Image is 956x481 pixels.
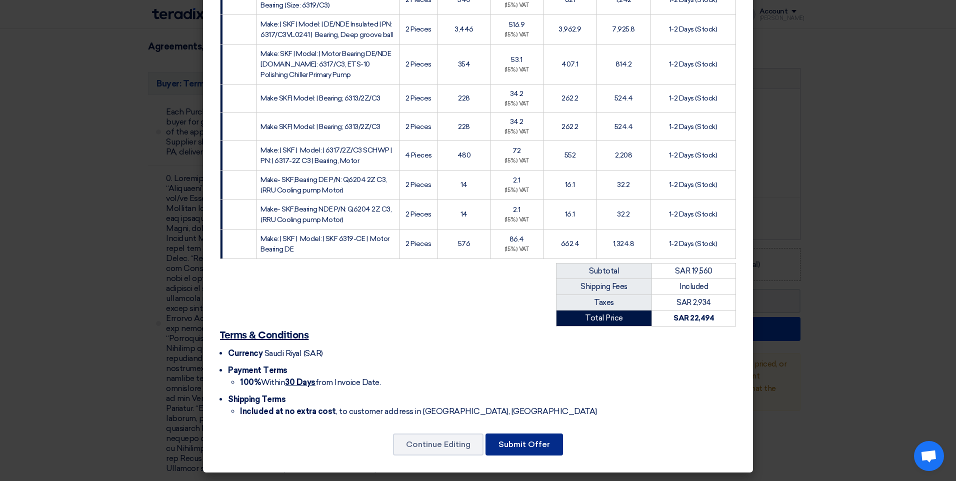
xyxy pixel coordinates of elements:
span: 7,925.8 [612,25,635,33]
span: 16.1 [565,180,575,189]
span: 480 [457,151,471,159]
span: 34.2 [510,89,523,98]
span: 2,208 [615,151,632,159]
span: Payment Terms [228,365,287,375]
span: 86.4 [509,235,524,243]
span: Make- SKF,Bearing NDE P/N: Q6204 2Z C3, (RRU Cooling pump Motor) [260,205,391,224]
span: Currency [228,348,262,358]
span: 814.2 [615,60,632,68]
div: (15%) VAT [494,157,539,165]
span: 407.1 [561,60,578,68]
span: 2 Pieces [405,60,431,68]
span: 1-2 Days (Stock) [669,94,717,102]
span: 2.1 [513,205,520,214]
span: 524.4 [614,122,633,131]
span: 2 Pieces [405,180,431,189]
span: 14 [460,210,467,218]
u: Terms & Conditions [220,330,308,340]
span: 14 [460,180,467,189]
span: Make: | SKF | Model: | SKF 6319-CE | Motor Bearing DE [260,234,389,253]
div: Open chat [914,441,944,471]
span: Make- SKF,Bearing DE P/N: Q6204 2Z C3, (RRU Cooling pump Motor) [260,175,387,194]
span: 3,962.9 [558,25,581,33]
span: 2 Pieces [405,239,431,248]
div: (15%) VAT [494,31,539,39]
span: Within from Invoice Date. [240,377,380,387]
span: 2 Pieces [405,94,431,102]
span: 1-2 Days (Stock) [669,180,717,189]
span: 552 [564,151,576,159]
span: Make: SKF | Model: | Motor Bearing DE/NDE [DOMAIN_NAME]: 6317/C3, ETS-10 Polishing Chiller Primar... [260,49,391,79]
span: 2 Pieces [405,25,431,33]
span: 1-2 Days (Stock) [669,151,717,159]
span: 354 [458,60,470,68]
span: 228 [458,122,470,131]
div: (15%) VAT [494,66,539,74]
span: 516.9 [509,20,525,29]
td: SAR 19,560 [652,263,736,279]
div: (15%) VAT [494,216,539,224]
td: Total Price [556,310,652,326]
strong: Included at no extra cost [240,406,336,416]
span: 32.2 [617,180,629,189]
span: Make: | SKF | Model: | 6317/2Z/C3 SCHWP | PN: | 6317-2Z C3 | Bearing, Motor [260,146,392,165]
li: , to customer address in [GEOGRAPHIC_DATA], [GEOGRAPHIC_DATA] [240,405,736,417]
span: 1-2 Days (Stock) [669,210,717,218]
div: (15%) VAT [494,100,539,108]
span: Make SKF| Model: | Bearing; 6313/2Z/C3 [260,94,380,102]
span: Make: | SKF | Model: | DE/NDE Insulated | PN: 6317/C3VL0241 | Bearing, Deep groove ball [260,20,393,39]
span: 262.2 [561,122,578,131]
span: 1-2 Days (Stock) [669,25,717,33]
div: (15%) VAT [494,245,539,254]
span: 53.1 [511,55,522,64]
span: 1,324.8 [613,239,634,248]
td: Subtotal [556,263,652,279]
span: 34.2 [510,117,523,126]
span: 228 [458,94,470,102]
span: 662.4 [561,239,579,248]
span: 3,446 [454,25,473,33]
span: 72 [512,146,520,155]
span: Saudi Riyal (SAR) [264,348,323,358]
span: 1-2 Days (Stock) [669,122,717,131]
div: (15%) VAT [494,186,539,195]
td: Shipping Fees [556,279,652,295]
span: 1-2 Days (Stock) [669,60,717,68]
td: Taxes [556,294,652,310]
u: 30 Days [285,377,315,387]
button: Submit Offer [485,433,563,455]
span: SAR 2,934 [676,298,711,307]
button: Continue Editing [393,433,483,455]
span: 2 Pieces [405,210,431,218]
div: (15%) VAT [494,1,539,10]
span: Shipping Terms [228,394,285,404]
span: Included [679,282,708,291]
span: 2 Pieces [405,122,431,131]
span: 524.4 [614,94,633,102]
span: Make SKF| Model: | Bearing; 6313/2Z/C3 [260,122,380,131]
span: 2.1 [513,176,520,184]
strong: SAR 22,494 [673,313,714,322]
div: (15%) VAT [494,128,539,136]
span: 4 Pieces [405,151,432,159]
span: 1-2 Days (Stock) [669,239,717,248]
strong: 100% [240,377,261,387]
span: 32.2 [617,210,629,218]
span: 262.2 [561,94,578,102]
span: 16.1 [565,210,575,218]
span: 576 [458,239,470,248]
